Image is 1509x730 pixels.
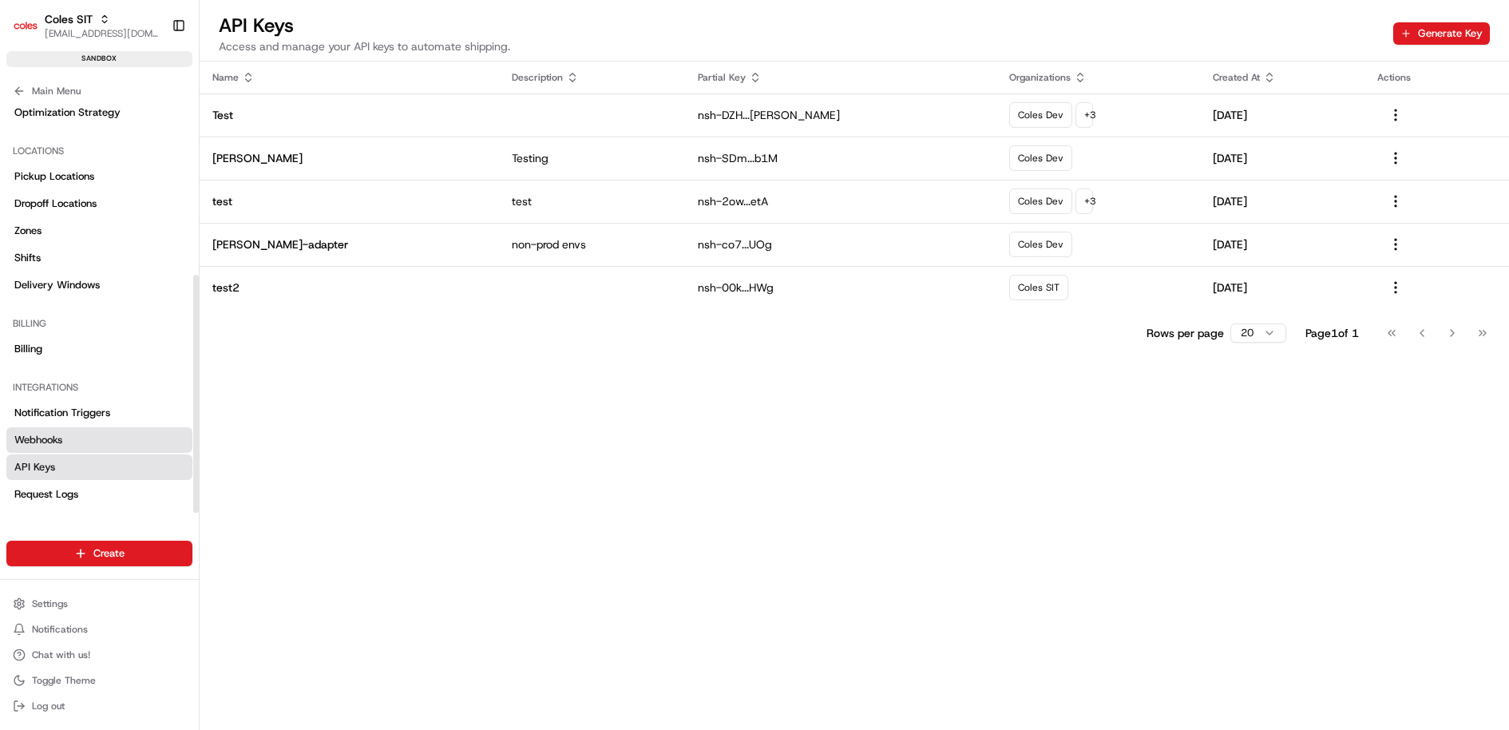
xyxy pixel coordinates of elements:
button: Chat with us! [6,644,192,666]
div: Coles Dev [1009,145,1072,171]
a: Shifts [6,245,192,271]
span: Pylon [159,270,193,282]
a: Dropoff Locations [6,191,192,216]
button: Log out [6,695,192,717]
div: Coles Dev [1009,102,1072,128]
div: Page 1 of 1 [1305,325,1359,341]
button: Start new chat [271,157,291,176]
div: Description [512,71,671,84]
p: [DATE] [1213,193,1352,209]
span: Zones [14,224,42,238]
div: 📗 [16,232,29,245]
a: Powered byPylon [113,269,193,282]
p: Test [212,107,486,123]
div: + 3 [1075,102,1093,128]
p: [DATE] [1213,280,1352,296]
button: Coles SITColes SIT[EMAIL_ADDRESS][DOMAIN_NAME] [6,6,165,45]
div: 💻 [135,232,148,245]
span: Create [93,546,125,561]
a: 💻API Documentation [129,224,263,253]
p: test2 [212,280,486,296]
div: + 3 [1075,188,1093,214]
span: Toggle Theme [32,674,96,687]
button: Notifications [6,618,192,641]
div: Actions [1377,71,1496,84]
p: test [212,193,486,209]
p: nsh-00k...HWg [698,280,984,296]
span: Webhooks [14,433,62,447]
p: nsh-2ow...etA [698,193,984,209]
a: Notification Triggers [6,400,192,426]
div: We're available if you need us! [54,168,202,181]
span: Optimization Strategy [14,105,121,120]
div: Billing [6,311,192,336]
span: Log out [32,700,65,712]
h2: API Keys [219,13,510,38]
a: Pickup Locations [6,164,192,189]
span: Dropoff Locations [14,196,97,211]
div: Coles Dev [1009,232,1072,257]
span: Settings [32,597,68,610]
p: Welcome 👋 [16,63,291,89]
p: Rows per page [1147,325,1224,341]
span: Billing [14,342,42,356]
span: Chat with us! [32,649,90,661]
p: Access and manage your API keys to automate shipping. [219,38,510,54]
button: [EMAIL_ADDRESS][DOMAIN_NAME] [45,27,159,40]
span: Request Logs [14,487,78,502]
button: Settings [6,593,192,615]
p: non-prod envs [512,236,671,252]
div: Locations [6,138,192,164]
div: sandbox [6,51,192,67]
span: API Keys [14,460,55,474]
a: Delivery Windows [6,272,192,298]
div: Coles SIT [1009,275,1068,300]
button: Create [6,541,192,566]
a: Zones [6,218,192,244]
p: nsh-co7...UOg [698,236,984,252]
div: Organizations [1009,71,1187,84]
a: Optimization Strategy [6,100,192,125]
span: Main Menu [32,85,81,97]
div: Partial Key [698,71,984,84]
span: Delivery Windows [14,278,100,292]
img: Coles SIT [13,13,38,38]
a: Request Logs [6,482,192,507]
span: Notifications [32,623,88,636]
a: Webhooks [6,427,192,453]
span: Pickup Locations [14,169,94,184]
p: nsh-SDm...b1M [698,150,984,166]
p: nsh-DZH...[PERSON_NAME] [698,107,984,123]
p: [PERSON_NAME]-adapter [212,236,486,252]
button: Toggle Theme [6,669,192,692]
span: API Documentation [151,231,256,247]
span: Notification Triggers [14,406,110,420]
input: Clear [42,102,263,119]
div: Integrations [6,375,192,400]
a: 📗Knowledge Base [10,224,129,253]
div: Start new chat [54,152,262,168]
p: [DATE] [1213,107,1352,123]
span: Shifts [14,251,41,265]
p: [DATE] [1213,236,1352,252]
a: Billing [6,336,192,362]
span: Knowledge Base [32,231,122,247]
button: Coles SIT [45,11,93,27]
button: Generate Key [1393,22,1490,45]
button: Main Menu [6,80,192,102]
div: Coles Dev [1009,188,1072,214]
img: 1736555255976-a54dd68f-1ca7-489b-9aae-adbdc363a1c4 [16,152,45,181]
div: Name [212,71,486,84]
a: API Keys [6,454,192,480]
p: [PERSON_NAME] [212,150,486,166]
p: [DATE] [1213,150,1352,166]
p: test [512,193,671,209]
div: Created At [1213,71,1352,84]
img: Nash [16,15,48,47]
p: Testing [512,150,671,166]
